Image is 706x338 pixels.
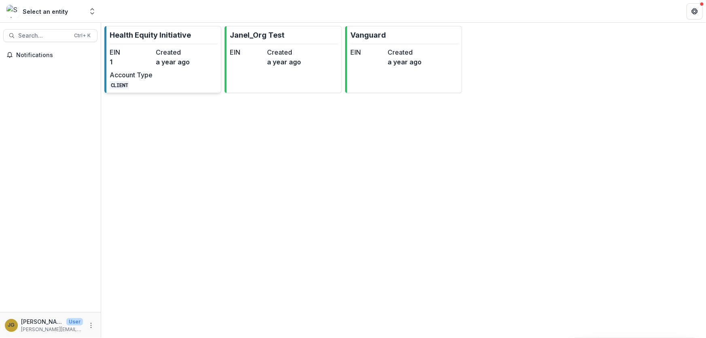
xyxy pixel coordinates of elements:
[87,3,98,19] button: Open entity switcher
[156,47,199,57] dt: Created
[3,29,98,42] button: Search...
[267,57,301,67] dd: a year ago
[687,3,703,19] button: Get Help
[110,81,129,89] code: CLIENT
[104,26,221,93] a: Health Equity InitiativeEIN1Createda year agoAccount TypeCLIENT
[8,323,15,328] div: Jenna Grant
[230,30,284,40] p: Janel_Org Test
[18,32,69,39] span: Search...
[21,326,83,333] p: [PERSON_NAME][EMAIL_ADDRESS][PERSON_NAME][DATE][DOMAIN_NAME]
[110,30,191,40] p: Health Equity Initiative
[66,318,83,325] p: User
[16,52,94,59] span: Notifications
[225,26,341,93] a: Janel_Org TestEINCreateda year ago
[388,47,422,57] dt: Created
[110,47,153,57] dt: EIN
[6,5,19,18] img: Select an entity
[350,30,386,40] p: Vanguard
[86,321,96,330] button: More
[388,57,422,67] dd: a year ago
[21,317,63,326] p: [PERSON_NAME]
[110,57,153,67] dd: 1
[110,70,153,80] dt: Account Type
[72,31,92,40] div: Ctrl + K
[345,26,462,93] a: VanguardEINCreateda year ago
[267,47,301,57] dt: Created
[23,7,68,16] div: Select an entity
[3,49,98,62] button: Notifications
[350,47,384,57] dt: EIN
[156,57,199,67] dd: a year ago
[230,47,264,57] dt: EIN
